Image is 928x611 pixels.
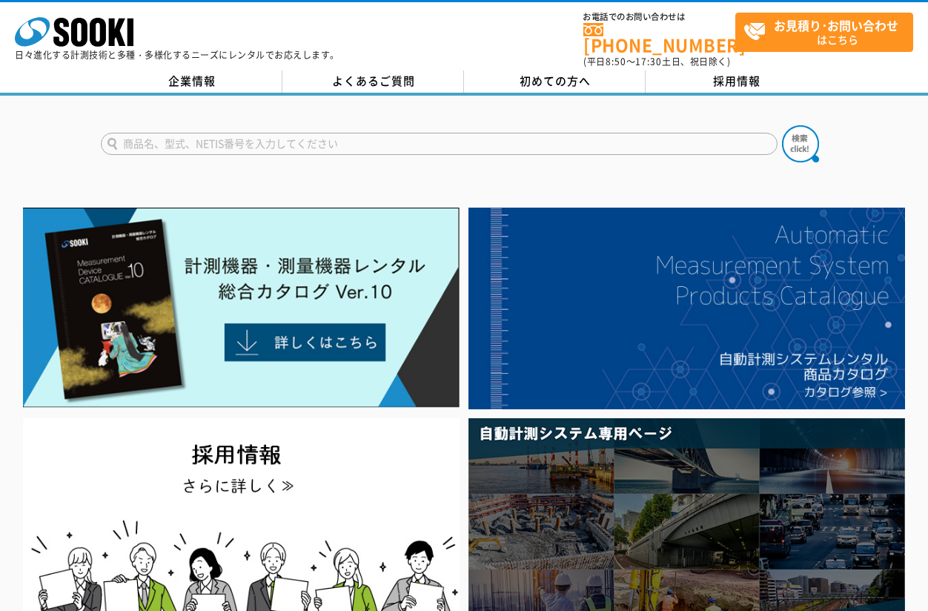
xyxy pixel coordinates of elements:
a: 企業情報 [101,70,282,93]
img: 自動計測システムカタログ [468,208,905,409]
strong: お見積り･お問い合わせ [774,16,898,34]
a: [PHONE_NUMBER] [583,23,735,53]
span: 初めての方へ [520,73,591,89]
span: お電話でのお問い合わせは [583,13,735,22]
p: 日々進化する計測技術と多種・多様化するニーズにレンタルでお応えします。 [15,50,339,59]
a: 初めての方へ [464,70,646,93]
a: 採用情報 [646,70,827,93]
span: 17:30 [635,55,662,68]
span: 8:50 [606,55,626,68]
input: 商品名、型式、NETIS番号を入力してください [101,133,778,155]
a: お見積り･お問い合わせはこちら [735,13,913,52]
a: よくあるご質問 [282,70,464,93]
span: はこちら [743,13,912,50]
img: btn_search.png [782,125,819,162]
img: Catalog Ver10 [23,208,460,408]
span: (平日 ～ 土日、祝日除く) [583,55,730,68]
